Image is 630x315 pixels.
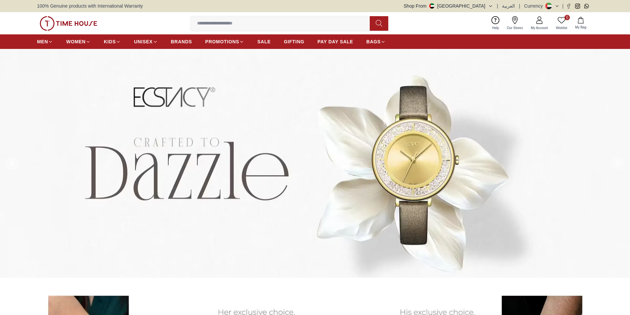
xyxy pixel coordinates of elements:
span: 0 [565,15,570,20]
span: My Bag [572,25,589,30]
a: PROMOTIONS [205,36,244,48]
span: Help [489,25,502,30]
a: KIDS [104,36,121,48]
span: Our Stores [504,25,525,30]
span: SALE [257,38,271,45]
span: Wishlist [553,25,570,30]
a: PAY DAY SALE [317,36,353,48]
a: BRANDS [171,36,192,48]
span: GIFTING [284,38,304,45]
span: BRANDS [171,38,192,45]
a: Help [488,15,503,32]
span: My Account [528,25,551,30]
button: My Bag [571,16,590,31]
span: WOMEN [66,38,86,45]
a: UNISEX [134,36,157,48]
button: Shop From[GEOGRAPHIC_DATA] [404,3,493,9]
span: UNISEX [134,38,152,45]
a: Instagram [575,4,580,9]
span: 100% Genuine products with International Warranty [37,3,143,9]
span: | [519,3,520,9]
a: 0Wishlist [552,15,571,32]
button: العربية [502,3,515,9]
a: SALE [257,36,271,48]
span: KIDS [104,38,116,45]
div: Currency [524,3,546,9]
span: MEN [37,38,48,45]
img: ... [40,16,97,31]
img: United Arab Emirates [429,3,435,9]
span: BAGS [366,38,381,45]
span: | [497,3,498,9]
a: Whatsapp [584,4,589,9]
a: GIFTING [284,36,304,48]
span: PROMOTIONS [205,38,239,45]
a: WOMEN [66,36,91,48]
a: Facebook [566,4,571,9]
a: MEN [37,36,53,48]
a: BAGS [366,36,386,48]
span: | [562,3,564,9]
a: Our Stores [503,15,527,32]
span: PAY DAY SALE [317,38,353,45]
